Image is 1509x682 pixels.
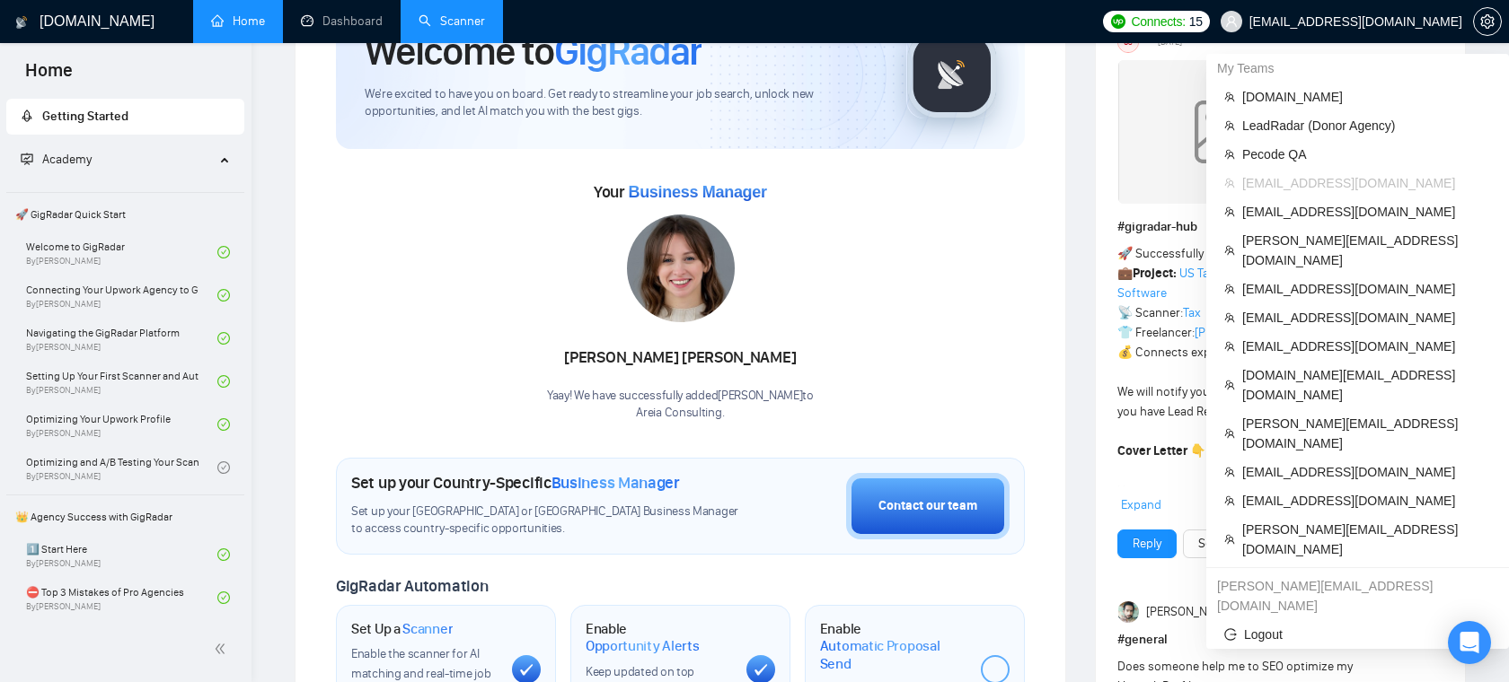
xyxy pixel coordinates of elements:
h1: Set up your Country-Specific [351,473,680,493]
span: check-circle [217,246,230,258]
span: check-circle [217,289,230,302]
span: team [1224,534,1235,545]
span: [EMAIL_ADDRESS][DOMAIN_NAME] [1242,173,1491,193]
span: Set up your [GEOGRAPHIC_DATA] or [GEOGRAPHIC_DATA] Business Manager to access country-specific op... [351,503,746,538]
span: Business Manager [628,183,766,201]
span: team [1224,312,1235,323]
img: gigradar-logo.png [907,29,997,118]
div: Open Intercom Messenger [1448,621,1491,664]
span: GigRadar [554,27,702,75]
a: See the details [1198,534,1277,554]
span: team [1224,92,1235,102]
span: [PERSON_NAME][EMAIL_ADDRESS][DOMAIN_NAME] [1242,520,1491,559]
span: team [1224,178,1235,188]
strong: Project: [1133,266,1177,281]
span: Academy [21,152,92,167]
span: logout [1224,628,1237,641]
button: See the details [1183,529,1293,558]
strong: Cover Letter 👇 [1117,443,1205,459]
span: user [1225,15,1238,28]
span: check-circle [217,418,230,431]
div: My Teams [1206,54,1509,83]
button: setting [1473,7,1502,36]
span: double-left [214,640,232,658]
span: 15 [1189,12,1203,31]
h1: # gigradar-hub [1117,217,1443,237]
span: team [1224,495,1235,506]
span: team [1224,149,1235,160]
img: upwork-logo.png [1111,14,1125,29]
span: [PERSON_NAME][EMAIL_ADDRESS][DOMAIN_NAME] [1242,231,1491,270]
a: Navigating the GigRadar PlatformBy[PERSON_NAME] [26,319,217,358]
a: 1️⃣ Start HereBy[PERSON_NAME] [26,535,217,574]
h1: # general [1117,630,1443,650]
span: Academy [42,152,92,167]
span: Getting Started [42,109,128,124]
span: [EMAIL_ADDRESS][DOMAIN_NAME] [1242,202,1491,222]
p: Areia Consulting . [547,405,814,422]
span: check-circle [217,461,230,474]
span: We're excited to have you on board. Get ready to streamline your job search, unlock new opportuni... [365,86,878,120]
a: Setting Up Your First Scanner and Auto-BidderBy[PERSON_NAME] [26,362,217,401]
a: Connecting Your Upwork Agency to GigRadarBy[PERSON_NAME] [26,275,217,315]
h1: Welcome to [365,27,702,75]
li: Getting Started [6,99,244,135]
span: Automatic Proposal Send [820,637,966,672]
button: Reply [1117,529,1177,558]
span: team [1224,284,1235,294]
span: [EMAIL_ADDRESS][DOMAIN_NAME] [1242,491,1491,511]
span: team [1224,120,1235,131]
img: Shuban Ali [1118,601,1140,623]
div: stefan.karaseu@gigradar.io [1206,572,1509,620]
span: Logout [1224,625,1491,644]
span: [EMAIL_ADDRESS][DOMAIN_NAME] [1242,337,1491,356]
span: check-circle [217,591,230,604]
a: ⛔ Top 3 Mistakes of Pro AgenciesBy[PERSON_NAME] [26,578,217,617]
span: team [1224,341,1235,352]
span: Scanner [402,620,453,638]
div: Contact our team [878,496,977,516]
span: Business Manager [552,473,680,493]
button: Contact our team [846,473,1010,539]
span: [EMAIL_ADDRESS][DOMAIN_NAME] [1242,462,1491,482]
span: check-circle [217,548,230,561]
span: Your [594,182,767,202]
img: logo [15,8,28,37]
a: [PERSON_NAME] [1195,325,1283,340]
span: [EMAIL_ADDRESS][DOMAIN_NAME] [1242,279,1491,299]
a: Tax [1183,305,1201,320]
span: Pecode QA [1242,144,1491,164]
span: [DOMAIN_NAME][EMAIL_ADDRESS][DOMAIN_NAME] [1242,365,1491,405]
span: Opportunity Alerts [586,637,700,655]
span: [EMAIL_ADDRESS][DOMAIN_NAME] [1242,308,1491,328]
img: weqQh+iSagEgQAAAABJRU5ErkJggg== [1118,60,1334,204]
div: [PERSON_NAME] [PERSON_NAME] [547,343,814,373]
a: Optimizing and A/B Testing Your Scanner for Better ResultsBy[PERSON_NAME] [26,448,217,487]
h1: Enable [820,620,966,673]
a: searchScanner [419,13,485,29]
span: 🚀 GigRadar Quick Start [8,197,243,232]
a: Reply [1133,534,1161,554]
span: fund-projection-screen [21,153,33,165]
span: Expand [1121,497,1161,512]
a: dashboardDashboard [301,13,383,29]
span: team [1224,467,1235,477]
span: check-circle [217,332,230,345]
img: 1717012279191-83.jpg [627,214,735,322]
h1: Enable [586,620,732,655]
a: setting [1473,14,1502,29]
a: Optimizing Your Upwork ProfileBy[PERSON_NAME] [26,405,217,444]
span: check-circle [217,375,230,388]
a: homeHome [211,13,265,29]
span: LeadRadar (Donor Agency) [1242,116,1491,136]
span: rocket [21,109,33,122]
span: team [1224,245,1235,256]
span: [PERSON_NAME] [1146,602,1234,622]
div: Yaay! We have successfully added [PERSON_NAME] to [547,388,814,422]
span: [DOMAIN_NAME] [1242,87,1491,107]
span: team [1224,428,1235,439]
span: team [1224,380,1235,390]
span: setting [1474,14,1501,29]
span: 👑 Agency Success with GigRadar [8,499,243,535]
span: team [1224,206,1235,217]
